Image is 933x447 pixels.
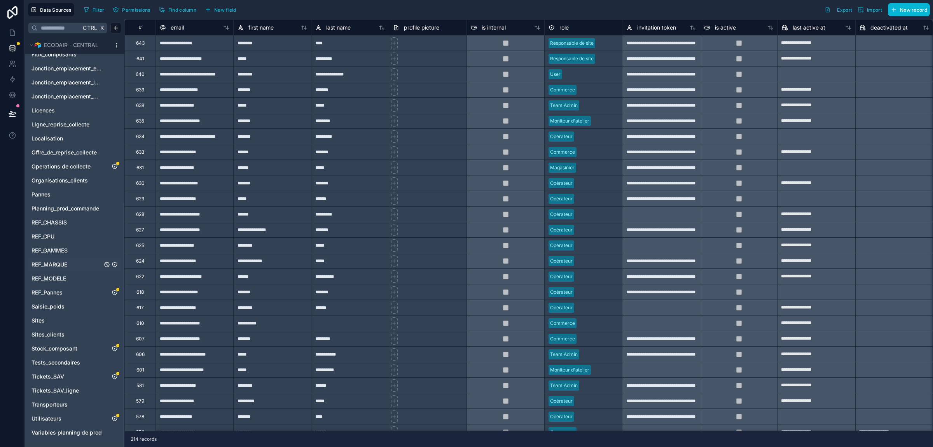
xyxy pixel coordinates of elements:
[136,351,145,358] div: 606
[28,286,121,299] div: REF_Pannes
[28,76,121,89] div: Jonction_emplacement_localisation
[550,258,573,265] div: Opérateur
[136,398,144,404] div: 579
[168,7,196,13] span: Find column
[31,219,102,226] a: REF_CHASSIS
[171,24,184,32] span: email
[31,317,102,324] a: Sites
[28,62,121,75] div: Jonction_emplacement_emplacement
[28,174,121,187] div: Organisations_clients
[31,107,102,114] a: Licences
[550,429,575,436] div: Commerce
[31,177,102,184] a: Organisations_clients
[31,401,68,408] span: Transporteurs
[136,165,144,171] div: 631
[837,7,852,13] span: Export
[550,117,589,124] div: Moniteur d'atelier
[28,342,121,355] div: Stock_composant
[136,320,144,326] div: 610
[550,351,578,358] div: Team Admin
[28,412,121,425] div: Utilisateurs
[31,331,102,338] a: Sites_clients
[550,55,594,62] div: Responsable de site
[28,258,121,271] div: REF_MARQUE
[855,3,885,16] button: Import
[136,133,145,140] div: 634
[482,24,506,32] span: is internal
[136,71,145,77] div: 640
[31,401,102,408] a: Transporteurs
[202,4,239,16] button: New field
[900,7,927,13] span: New record
[550,242,573,249] div: Opérateur
[31,205,99,212] span: Planning_prod_commande
[31,191,102,198] a: Pannes
[715,24,736,32] span: is active
[637,24,676,32] span: invitation token
[31,345,102,352] a: Stock_composant
[404,24,439,32] span: profile picture
[28,118,121,131] div: Ligne_reprise_collecte
[28,104,121,117] div: Licences
[28,146,121,159] div: Offre_de_reprise_collecte
[31,65,102,72] a: Jonction_emplacement_emplacement
[31,303,102,310] a: Saisie_poids
[131,25,150,30] div: #
[822,3,855,16] button: Export
[99,25,105,31] span: K
[550,320,575,327] div: Commerce
[28,132,121,145] div: Localisation
[31,149,102,156] a: Offre_de_reprise_collecte
[136,40,145,46] div: 643
[28,398,121,411] div: Transporteurs
[136,367,144,373] div: 601
[31,121,89,128] span: Ligne_reprise_collecte
[31,177,88,184] span: Organisations_clients
[559,24,569,32] span: role
[31,345,77,352] span: Stock_composant
[870,24,908,32] span: deactivated at
[40,7,72,13] span: Data Sources
[31,387,79,394] span: Tickets_SAV_ligne
[31,149,97,156] span: Offre_de_reprise_collecte
[136,336,145,342] div: 607
[550,366,589,373] div: Moniteur d'atelier
[550,86,575,93] div: Commerce
[31,373,64,380] span: Tickets_SAV
[156,4,199,16] button: Find column
[136,258,145,264] div: 624
[31,429,102,436] span: Variables planning de prod
[28,216,121,229] div: REF_CHASSIS
[82,23,98,33] span: Ctrl
[28,244,121,257] div: REF_GAMMES
[550,164,575,171] div: Magasinier
[136,227,144,233] div: 627
[136,242,144,249] div: 625
[550,335,575,342] div: Commerce
[550,195,573,202] div: Opérateur
[136,149,144,155] div: 633
[31,51,102,58] a: Flux_composants
[136,118,144,124] div: 635
[550,133,573,140] div: Opérateur
[93,7,105,13] span: Filter
[44,41,98,49] span: ECODAIR - CENTRAL
[31,247,68,254] span: REF_GAMMES
[31,303,65,310] span: Saisie_poids
[28,90,121,103] div: Jonction_emplacement_machine
[28,426,121,439] div: Variables planning de prod
[31,247,102,254] a: REF_GAMMES
[136,382,144,389] div: 581
[867,7,882,13] span: Import
[80,4,107,16] button: Filter
[31,135,102,142] a: Localisation
[550,304,573,311] div: Opérateur
[31,415,102,422] a: Utilisateurs
[131,436,157,442] span: 214 records
[550,398,573,405] div: Opérateur
[31,317,45,324] span: Sites
[28,314,121,327] div: Sites
[31,93,102,100] a: Jonction_emplacement_machine
[136,289,144,295] div: 618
